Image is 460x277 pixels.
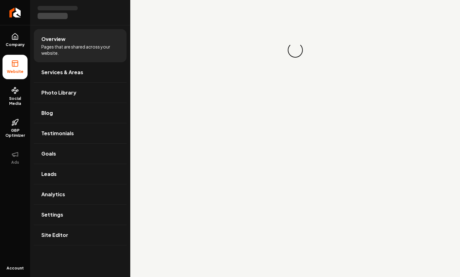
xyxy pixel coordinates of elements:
[3,42,27,47] span: Company
[41,69,83,76] span: Services & Areas
[41,89,76,96] span: Photo Library
[285,39,306,60] div: Loading
[9,160,22,165] span: Ads
[34,103,127,123] a: Blog
[34,144,127,164] a: Goals
[34,225,127,245] a: Site Editor
[34,184,127,204] a: Analytics
[41,109,53,117] span: Blog
[41,211,63,218] span: Settings
[34,62,127,82] a: Services & Areas
[3,28,28,52] a: Company
[34,83,127,103] a: Photo Library
[3,96,28,106] span: Social Media
[41,170,57,178] span: Leads
[9,8,21,18] img: Rebolt Logo
[34,123,127,143] a: Testimonials
[41,231,68,239] span: Site Editor
[7,266,24,271] span: Account
[41,191,65,198] span: Analytics
[3,114,28,143] a: GBP Optimizer
[41,44,119,56] span: Pages that are shared across your website.
[4,69,26,74] span: Website
[34,164,127,184] a: Leads
[3,128,28,138] span: GBP Optimizer
[41,150,56,157] span: Goals
[3,146,28,170] button: Ads
[34,205,127,225] a: Settings
[41,35,65,43] span: Overview
[3,82,28,111] a: Social Media
[41,130,74,137] span: Testimonials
